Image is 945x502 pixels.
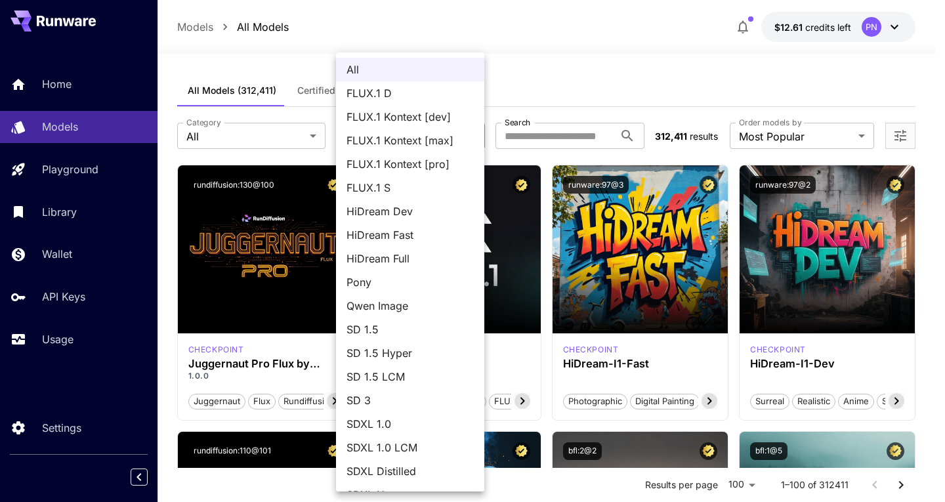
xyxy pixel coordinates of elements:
[346,133,474,148] span: FLUX.1 Kontext [max]
[346,369,474,385] span: SD 1.5 LCM
[346,440,474,455] span: SDXL 1.0 LCM
[346,180,474,196] span: FLUX.1 S
[346,463,474,479] span: SDXL Distilled
[346,322,474,337] span: SD 1.5
[346,62,474,77] span: All
[346,251,474,266] span: HiDream Full
[346,392,474,408] span: SD 3
[346,85,474,101] span: FLUX.1 D
[346,298,474,314] span: Qwen Image
[346,416,474,432] span: SDXL 1.0
[346,274,474,290] span: Pony
[346,227,474,243] span: HiDream Fast
[346,345,474,361] span: SD 1.5 Hyper
[346,109,474,125] span: FLUX.1 Kontext [dev]
[346,156,474,172] span: FLUX.1 Kontext [pro]
[346,203,474,219] span: HiDream Dev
